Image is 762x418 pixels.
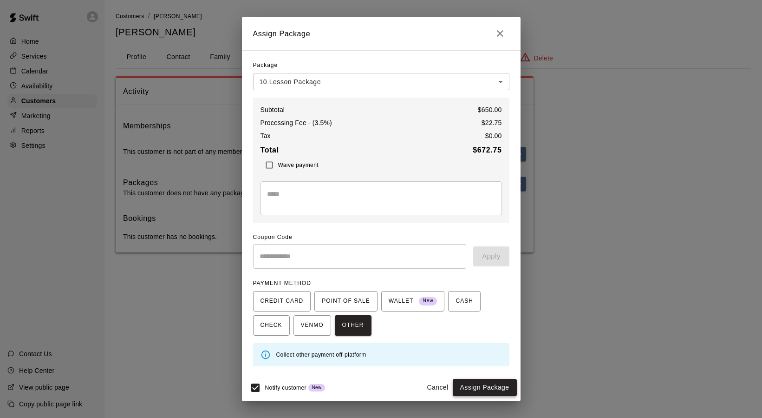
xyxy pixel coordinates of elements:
span: Coupon Code [253,230,509,245]
button: Assign Package [453,379,517,396]
span: New [419,295,437,307]
span: Notify customer [265,385,306,391]
button: VENMO [293,315,331,336]
span: CASH [456,294,473,309]
p: Subtotal [261,105,285,114]
span: WALLET [389,294,437,309]
span: Waive payment [278,162,319,168]
span: POINT OF SALE [322,294,370,309]
p: $ 650.00 [478,105,502,114]
p: Tax [261,131,271,140]
button: CHECK [253,315,290,336]
span: OTHER [342,318,364,333]
span: Package [253,58,278,73]
span: Collect other payment off-platform [276,352,366,358]
div: 10 Lesson Package [253,73,509,90]
button: WALLET New [381,291,445,312]
h2: Assign Package [242,17,521,50]
button: Close [491,24,509,43]
span: New [308,385,325,390]
p: Processing Fee - (3.5%) [261,118,332,127]
b: Total [261,146,279,154]
button: Cancel [423,379,453,396]
button: CREDIT CARD [253,291,311,312]
b: $ 672.75 [473,146,501,154]
span: CREDIT CARD [261,294,304,309]
p: $ 22.75 [482,118,502,127]
span: CHECK [261,318,282,333]
p: $ 0.00 [485,131,502,140]
button: POINT OF SALE [314,291,377,312]
button: OTHER [335,315,371,336]
span: VENMO [301,318,324,333]
button: CASH [448,291,480,312]
span: PAYMENT METHOD [253,280,311,286]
